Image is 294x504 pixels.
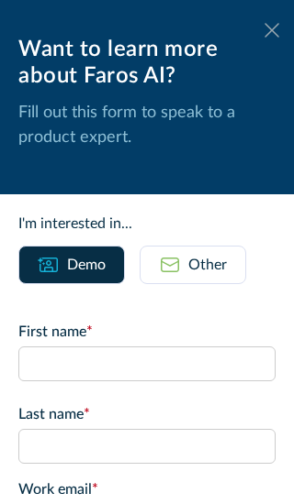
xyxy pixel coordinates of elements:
p: Fill out this form to speak to a product expert. [18,101,276,150]
div: Demo [67,254,106,276]
div: Want to learn more about Faros AI? [18,37,276,90]
div: Other [188,254,227,276]
label: Work email [18,478,276,500]
label: First name [18,321,276,343]
label: Last name [18,403,276,425]
div: I'm interested in... [18,213,276,235]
